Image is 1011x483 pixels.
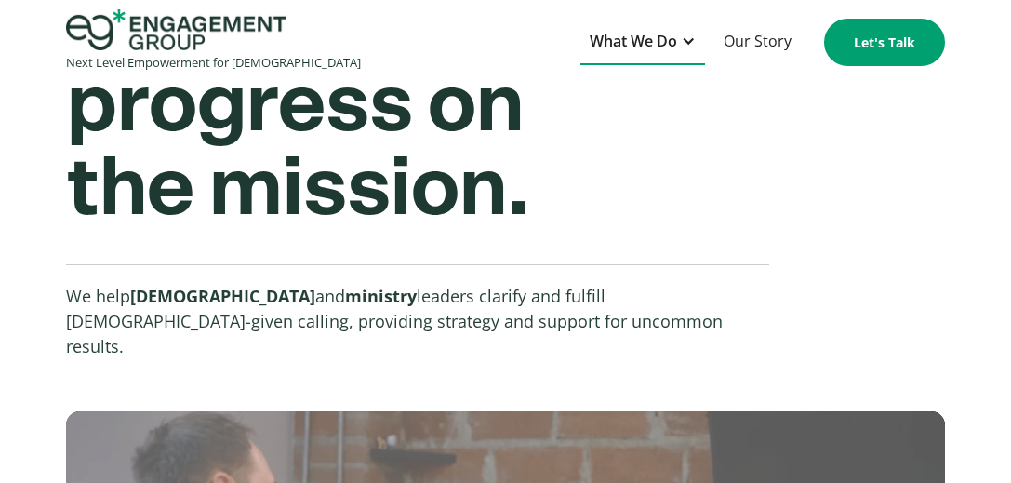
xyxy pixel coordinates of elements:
[66,9,361,75] a: home
[590,29,677,54] div: What We Do
[66,284,770,359] p: We help and leaders clarify and fulfill [DEMOGRAPHIC_DATA]-given calling, providing strategy and ...
[66,9,286,50] img: Engagement Group Logo Icon
[824,19,945,66] a: Let's Talk
[714,20,801,65] a: Our Story
[345,285,417,307] strong: ministry
[66,50,361,75] div: Next Level Empowerment for [DEMOGRAPHIC_DATA]
[130,285,315,307] strong: [DEMOGRAPHIC_DATA]
[580,20,705,65] div: What We Do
